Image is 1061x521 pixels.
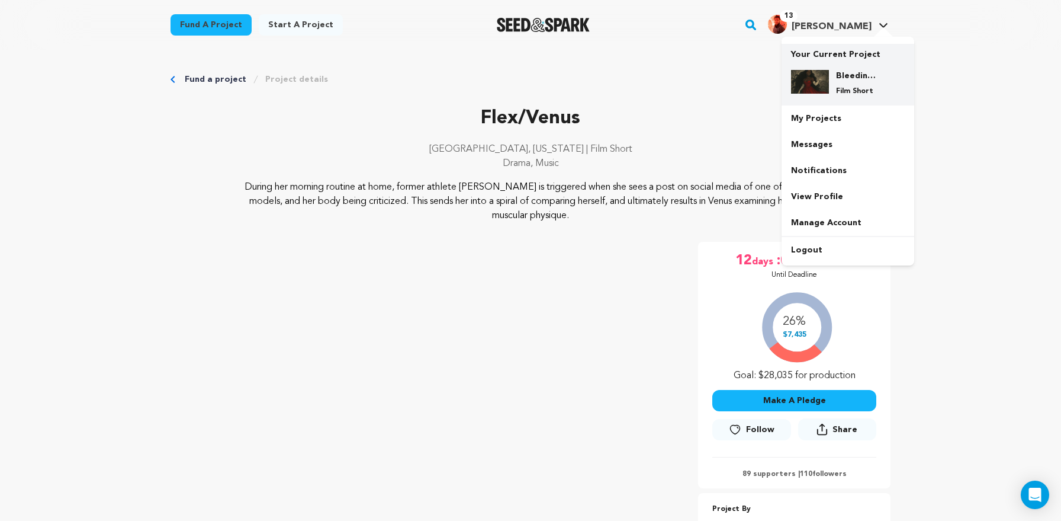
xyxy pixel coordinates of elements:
h4: Bleeding Heart [836,70,879,82]
a: My Projects [782,106,914,132]
span: 110 [800,471,812,478]
a: Your Current Project Bleeding Heart Film Short [791,44,905,106]
span: Share [832,424,857,436]
p: 89 supporters | followers [712,469,876,479]
div: Morgan S.'s Profile [768,15,872,34]
span: days [752,251,776,270]
span: :01 [776,251,797,270]
a: Project details [265,73,328,85]
a: Manage Account [782,210,914,236]
p: Your Current Project [791,44,905,60]
div: Breadcrumb [171,73,890,85]
button: Share [798,418,876,440]
div: Open Intercom Messenger [1021,481,1049,509]
a: Messages [782,132,914,158]
a: Morgan S.'s Profile [766,12,890,34]
button: Follow [712,419,790,440]
button: Make A Pledge [712,390,876,411]
img: Seed&Spark Logo Dark Mode [497,18,590,32]
span: 13 [780,10,798,22]
span: 12 [735,251,752,270]
span: Morgan S.'s Profile [766,12,890,37]
a: Seed&Spark Homepage [497,18,590,32]
a: Start a project [259,14,343,36]
span: [PERSON_NAME] [792,22,872,31]
a: Logout [782,237,914,263]
a: View Profile [782,184,914,210]
p: [GEOGRAPHIC_DATA], [US_STATE] | Film Short [171,142,890,156]
a: Fund a project [171,14,252,36]
p: Project By [712,503,876,516]
p: Drama, Music [171,156,890,171]
span: Share [798,418,876,445]
a: Notifications [782,158,914,184]
span: Follow [746,424,774,436]
a: Fund a project [185,73,246,85]
img: 72a095f976b10c32.jpg [791,70,829,94]
p: Film Short [836,87,879,96]
p: Until Deadline [771,270,817,280]
p: Flex/Venus [171,104,890,133]
img: picture [768,15,787,34]
p: During her morning routine at home, former athlete [PERSON_NAME] is triggered when she sees a pos... [243,180,819,223]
